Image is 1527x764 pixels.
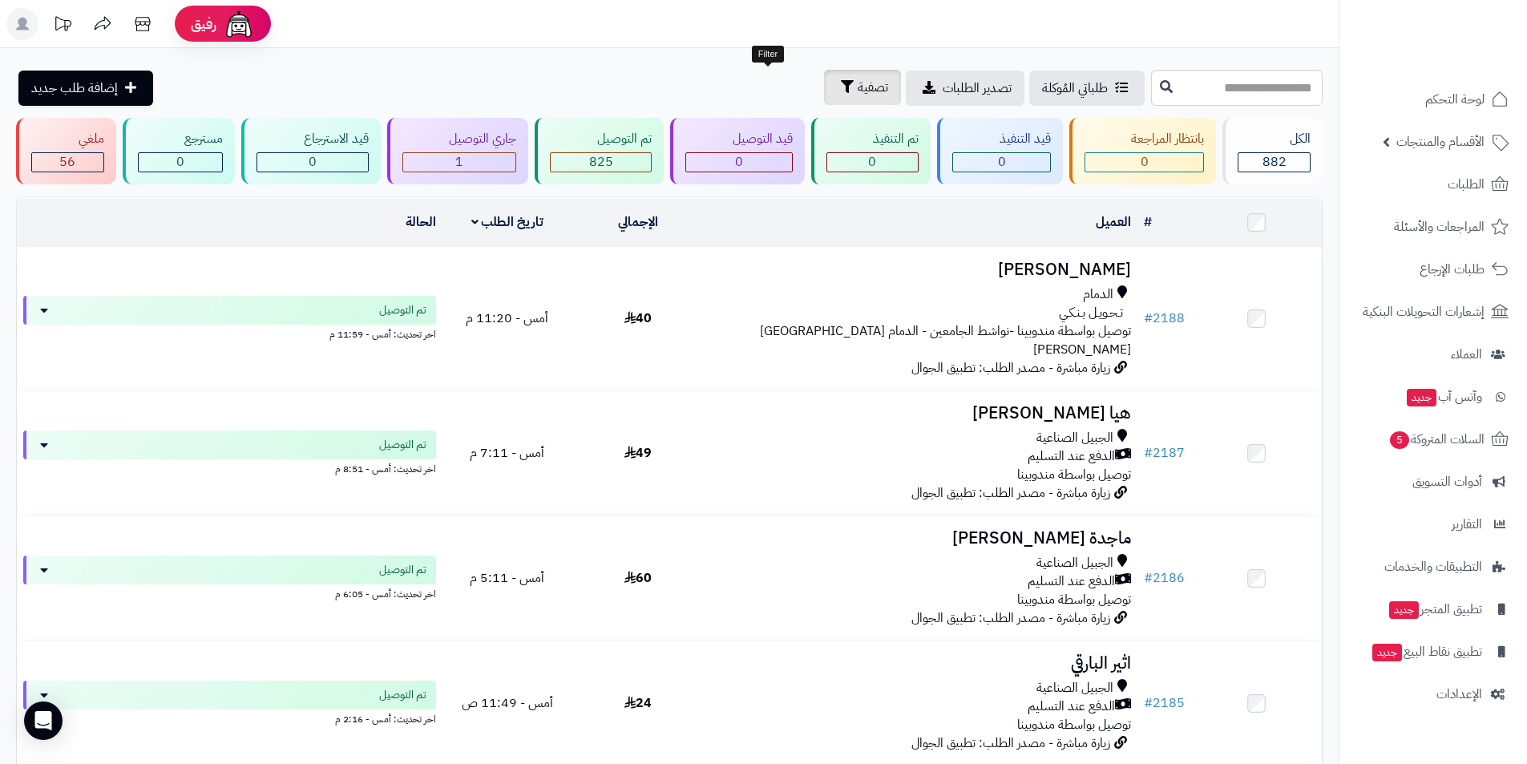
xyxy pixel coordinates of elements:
[1349,335,1517,374] a: العملاء
[257,130,369,148] div: قيد الاسترجاع
[1083,285,1113,304] span: الدمام
[119,118,239,184] a: مسترجع 0
[1238,130,1311,148] div: الكل
[23,459,436,476] div: اخر تحديث: أمس - 8:51 م
[1363,301,1485,323] span: إشعارات التحويلات البنكية
[1144,693,1185,713] a: #2185
[1389,601,1419,619] span: جديد
[32,153,103,172] div: 56
[31,79,118,98] span: إضافة طلب جديد
[1371,641,1482,663] span: تطبيق نقاط البيع
[1144,309,1185,328] a: #2188
[760,321,1131,359] span: توصيل بواسطة مندوبينا -نواشط الجامعين - الدمام [GEOGRAPHIC_DATA][PERSON_NAME]
[191,14,216,34] span: رفيق
[826,130,919,148] div: تم التنفيذ
[466,309,548,328] span: أمس - 11:20 م
[1144,309,1153,328] span: #
[1388,598,1482,620] span: تطبيق المتجر
[1372,644,1402,661] span: جديد
[403,153,516,172] div: 1
[709,654,1131,673] h3: اثير البارقي
[1349,80,1517,119] a: لوحة التحكم
[471,212,544,232] a: تاريخ الطلب
[1096,212,1131,232] a: العميل
[858,78,888,97] span: تصفية
[1412,471,1482,493] span: أدوات التسويق
[709,529,1131,548] h3: ماجدة [PERSON_NAME]
[1028,572,1115,591] span: الدفع عند التسليم
[406,212,436,232] a: الحالة
[13,118,119,184] a: ملغي 56
[1144,443,1185,463] a: #2187
[384,118,532,184] a: جاري التوصيل 1
[911,483,1110,503] span: زيارة مباشرة - مصدر الطلب: تطبيق الجوال
[1425,88,1485,111] span: لوحة التحكم
[1144,443,1153,463] span: #
[1349,463,1517,501] a: أدوات التسويق
[1452,513,1482,536] span: التقارير
[176,152,184,172] span: 0
[470,568,544,588] span: أمس - 5:11 م
[139,153,223,172] div: 0
[952,130,1051,148] div: قيد التنفيذ
[685,130,793,148] div: قيد التوصيل
[1384,556,1482,578] span: التطبيقات والخدمات
[824,70,901,105] button: تصفية
[1141,152,1149,172] span: 0
[1394,216,1485,238] span: المراجعات والأسئلة
[1144,212,1152,232] a: #
[1405,386,1482,408] span: وآتس آب
[1349,420,1517,459] a: السلات المتروكة5
[1436,683,1482,705] span: الإعدادات
[1028,447,1115,466] span: الدفع عند التسليم
[998,152,1006,172] span: 0
[31,130,104,148] div: ملغي
[624,693,652,713] span: 24
[379,687,426,703] span: تم التوصيل
[1066,118,1220,184] a: بانتظار المراجعة 0
[1349,590,1517,629] a: تطبيق المتجرجديد
[1042,79,1108,98] span: طلباتي المُوكلة
[589,152,613,172] span: 825
[911,608,1110,628] span: زيارة مباشرة - مصدر الطلب: تطبيق الجوال
[868,152,876,172] span: 0
[1017,715,1131,734] span: توصيل بواسطة مندوبينا
[1029,71,1145,106] a: طلباتي المُوكلة
[934,118,1066,184] a: قيد التنفيذ 0
[470,443,544,463] span: أمس - 7:11 م
[550,130,652,148] div: تم التوصيل
[1349,250,1517,289] a: طلبات الإرجاع
[1036,429,1113,447] span: الجبيل الصناعية
[1388,428,1485,451] span: السلات المتروكة
[23,709,436,726] div: اخر تحديث: أمس - 2:16 م
[1349,293,1517,331] a: إشعارات التحويلات البنكية
[223,8,255,40] img: ai-face.png
[686,153,792,172] div: 0
[18,71,153,106] a: إضافة طلب جديد
[1144,568,1185,588] a: #2186
[138,130,224,148] div: مسترجع
[752,46,784,63] div: Filter
[943,79,1012,98] span: تصدير الطلبات
[462,693,553,713] span: أمس - 11:49 ص
[1349,675,1517,713] a: الإعدادات
[379,302,426,318] span: تم التوصيل
[1144,693,1153,713] span: #
[618,212,658,232] a: الإجمالي
[455,152,463,172] span: 1
[257,153,368,172] div: 0
[1017,465,1131,484] span: توصيل بواسطة مندوبينا
[827,153,919,172] div: 0
[624,309,652,328] span: 40
[59,152,75,172] span: 56
[1085,153,1204,172] div: 0
[1349,505,1517,544] a: التقارير
[953,153,1050,172] div: 0
[1349,165,1517,204] a: الطلبات
[1219,118,1326,184] a: الكل882
[379,562,426,578] span: تم التوصيل
[1448,173,1485,196] span: الطلبات
[709,404,1131,422] h3: هيا [PERSON_NAME]
[42,8,83,44] a: تحديثات المنصة
[1349,208,1517,246] a: المراجعات والأسئلة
